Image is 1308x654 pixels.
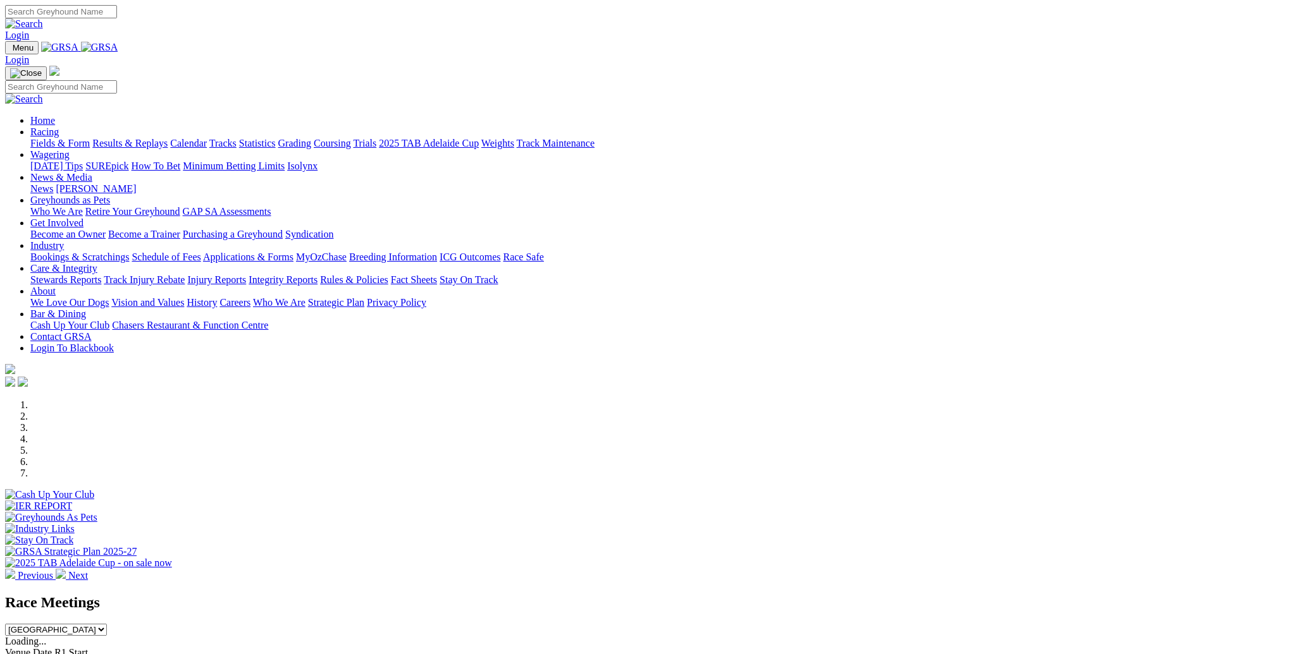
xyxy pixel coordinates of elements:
a: Track Maintenance [517,138,595,148]
a: Who We Are [253,297,305,308]
img: chevron-left-pager-white.svg [5,569,15,579]
span: Loading... [5,636,46,646]
a: Login [5,54,29,65]
img: logo-grsa-white.png [5,364,15,374]
a: Calendar [170,138,207,148]
a: News & Media [30,172,92,183]
a: Results & Replays [92,138,168,148]
img: GRSA [81,42,118,53]
div: Get Involved [30,229,1303,240]
a: Chasers Restaurant & Function Centre [112,320,268,330]
img: Stay On Track [5,535,73,546]
a: Home [30,115,55,126]
a: Weights [481,138,514,148]
a: Purchasing a Greyhound [183,229,283,239]
a: Login To Blackbook [30,342,114,353]
span: Previous [18,570,53,581]
a: Fields & Form [30,138,90,148]
div: Bar & Dining [30,320,1303,331]
a: Syndication [285,229,333,239]
a: News [30,183,53,194]
a: Minimum Betting Limits [183,160,285,171]
div: About [30,297,1303,308]
a: Isolynx [287,160,318,171]
a: [PERSON_NAME] [56,183,136,194]
a: Retire Your Greyhound [85,206,180,217]
a: Racing [30,126,59,137]
a: Race Safe [503,251,543,262]
img: Close [10,68,42,78]
a: ICG Outcomes [440,251,500,262]
a: Stewards Reports [30,274,101,285]
a: Greyhounds as Pets [30,195,110,205]
a: Who We Are [30,206,83,217]
a: Wagering [30,149,70,160]
h2: Race Meetings [5,594,1303,611]
img: Cash Up Your Club [5,489,94,500]
a: Careers [219,297,250,308]
img: Search [5,94,43,105]
a: [DATE] Tips [30,160,83,171]
a: Bookings & Scratchings [30,251,129,262]
a: GAP SA Assessments [183,206,271,217]
a: Cash Up Your Club [30,320,109,330]
a: Fact Sheets [391,274,437,285]
a: Next [56,570,88,581]
a: Previous [5,570,56,581]
a: Coursing [314,138,351,148]
a: Grading [278,138,311,148]
a: Get Involved [30,217,83,228]
img: logo-grsa-white.png [49,66,59,76]
a: Statistics [239,138,276,148]
div: News & Media [30,183,1303,195]
a: How To Bet [132,160,181,171]
div: Greyhounds as Pets [30,206,1303,217]
input: Search [5,5,117,18]
a: Schedule of Fees [132,251,201,262]
a: Tracks [209,138,237,148]
a: Stay On Track [440,274,498,285]
a: We Love Our Dogs [30,297,109,308]
img: IER REPORT [5,500,72,512]
a: Applications & Forms [203,251,293,262]
div: Wagering [30,160,1303,172]
a: MyOzChase [296,251,347,262]
img: facebook.svg [5,377,15,387]
a: Become an Owner [30,229,106,239]
img: twitter.svg [18,377,28,387]
button: Toggle navigation [5,66,47,80]
div: Care & Integrity [30,274,1303,286]
img: GRSA [41,42,78,53]
a: Privacy Policy [367,297,426,308]
a: Bar & Dining [30,308,86,319]
a: Login [5,30,29,40]
img: Greyhounds As Pets [5,512,97,523]
a: Become a Trainer [108,229,180,239]
a: Industry [30,240,64,251]
input: Search [5,80,117,94]
img: chevron-right-pager-white.svg [56,569,66,579]
a: Rules & Policies [320,274,388,285]
span: Menu [13,43,34,52]
a: Strategic Plan [308,297,364,308]
a: SUREpick [85,160,128,171]
img: GRSA Strategic Plan 2025-27 [5,546,137,557]
a: Injury Reports [187,274,246,285]
button: Toggle navigation [5,41,39,54]
a: Integrity Reports [249,274,318,285]
a: Breeding Information [349,251,437,262]
span: Next [68,570,88,581]
a: 2025 TAB Adelaide Cup [379,138,479,148]
a: Vision and Values [111,297,184,308]
img: 2025 TAB Adelaide Cup - on sale now [5,557,172,569]
img: Search [5,18,43,30]
a: Track Injury Rebate [104,274,185,285]
a: About [30,286,56,296]
a: History [187,297,217,308]
div: Racing [30,138,1303,149]
div: Industry [30,251,1303,263]
img: Industry Links [5,523,75,535]
a: Contact GRSA [30,331,91,342]
a: Trials [353,138,376,148]
a: Care & Integrity [30,263,97,274]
